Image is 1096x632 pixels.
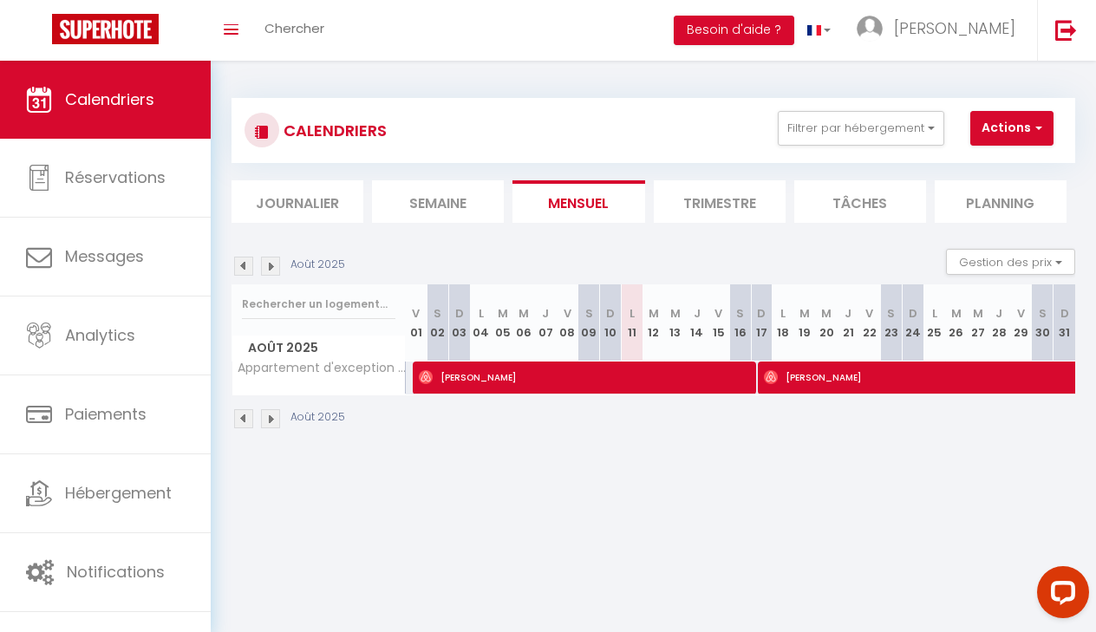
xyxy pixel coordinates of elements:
[419,361,751,394] span: [PERSON_NAME]
[686,284,708,362] th: 14
[279,111,387,150] h3: CALENDRIERS
[988,284,1010,362] th: 28
[264,19,324,37] span: Chercher
[65,482,172,504] span: Hébergement
[694,305,701,322] abbr: J
[894,17,1015,39] span: [PERSON_NAME]
[65,403,147,425] span: Paiements
[865,305,873,322] abbr: V
[674,16,794,45] button: Besoin d'aide ?
[585,305,593,322] abbr: S
[1039,305,1047,322] abbr: S
[600,284,622,362] th: 10
[470,284,492,362] th: 04
[923,284,945,362] th: 25
[448,284,470,362] th: 03
[973,305,983,322] abbr: M
[880,284,902,362] th: 23
[845,305,851,322] abbr: J
[951,305,962,322] abbr: M
[512,180,644,223] li: Mensuel
[242,289,395,320] input: Rechercher un logement...
[902,284,923,362] th: 24
[1032,284,1054,362] th: 30
[1023,559,1096,632] iframe: LiveChat chat widget
[643,284,664,362] th: 12
[794,180,926,223] li: Tâches
[995,305,1002,322] abbr: J
[946,249,1075,275] button: Gestion des prix
[232,336,405,361] span: Août 2025
[780,305,786,322] abbr: L
[67,561,165,583] span: Notifications
[65,166,166,188] span: Réservations
[578,284,600,362] th: 09
[799,305,810,322] abbr: M
[542,305,549,322] abbr: J
[887,305,895,322] abbr: S
[557,284,578,362] th: 08
[606,305,615,322] abbr: D
[736,305,744,322] abbr: S
[519,305,529,322] abbr: M
[664,284,686,362] th: 13
[729,284,751,362] th: 16
[857,16,883,42] img: ...
[406,284,427,362] th: 01
[932,305,937,322] abbr: L
[838,284,859,362] th: 21
[412,305,420,322] abbr: V
[622,284,643,362] th: 11
[714,305,722,322] abbr: V
[970,111,1054,146] button: Actions
[290,257,345,273] p: Août 2025
[859,284,881,362] th: 22
[492,284,513,362] th: 05
[1060,305,1069,322] abbr: D
[232,180,363,223] li: Journalier
[1054,284,1075,362] th: 31
[670,305,681,322] abbr: M
[564,305,571,322] abbr: V
[909,305,917,322] abbr: D
[513,284,535,362] th: 06
[821,305,832,322] abbr: M
[235,362,408,375] span: Appartement d'exception au pied de la cathédrale
[794,284,816,362] th: 19
[945,284,967,362] th: 26
[1010,284,1032,362] th: 29
[778,111,944,146] button: Filtrer par hébergement
[967,284,988,362] th: 27
[1017,305,1025,322] abbr: V
[773,284,794,362] th: 18
[455,305,464,322] abbr: D
[649,305,659,322] abbr: M
[751,284,773,362] th: 17
[479,305,484,322] abbr: L
[654,180,786,223] li: Trimestre
[498,305,508,322] abbr: M
[290,409,345,426] p: Août 2025
[65,88,154,110] span: Calendriers
[630,305,635,322] abbr: L
[372,180,504,223] li: Semaine
[708,284,729,362] th: 15
[65,245,144,267] span: Messages
[427,284,448,362] th: 02
[65,324,135,346] span: Analytics
[535,284,557,362] th: 07
[52,14,159,44] img: Super Booking
[434,305,441,322] abbr: S
[935,180,1067,223] li: Planning
[757,305,766,322] abbr: D
[816,284,838,362] th: 20
[1055,19,1077,41] img: logout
